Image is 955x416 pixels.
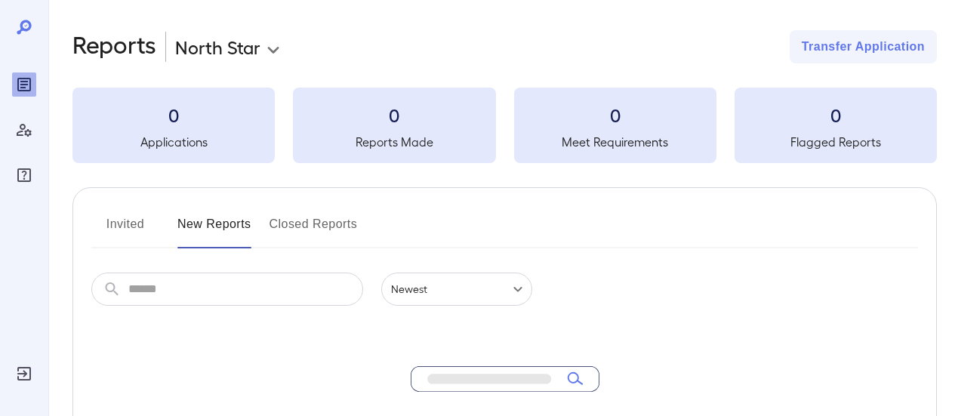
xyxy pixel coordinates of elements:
h5: Meet Requirements [514,133,716,151]
h3: 0 [735,103,937,127]
button: Closed Reports [270,212,358,248]
div: Newest [381,273,532,306]
button: Invited [91,212,159,248]
button: Transfer Application [790,30,937,63]
h3: 0 [72,103,275,127]
p: North Star [175,35,260,59]
h3: 0 [514,103,716,127]
div: Reports [12,72,36,97]
div: Log Out [12,362,36,386]
summary: 0Applications0Reports Made0Meet Requirements0Flagged Reports [72,88,937,163]
div: Manage Users [12,118,36,142]
h5: Applications [72,133,275,151]
h5: Reports Made [293,133,495,151]
h5: Flagged Reports [735,133,937,151]
div: FAQ [12,163,36,187]
h2: Reports [72,30,156,63]
h3: 0 [293,103,495,127]
button: New Reports [177,212,251,248]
